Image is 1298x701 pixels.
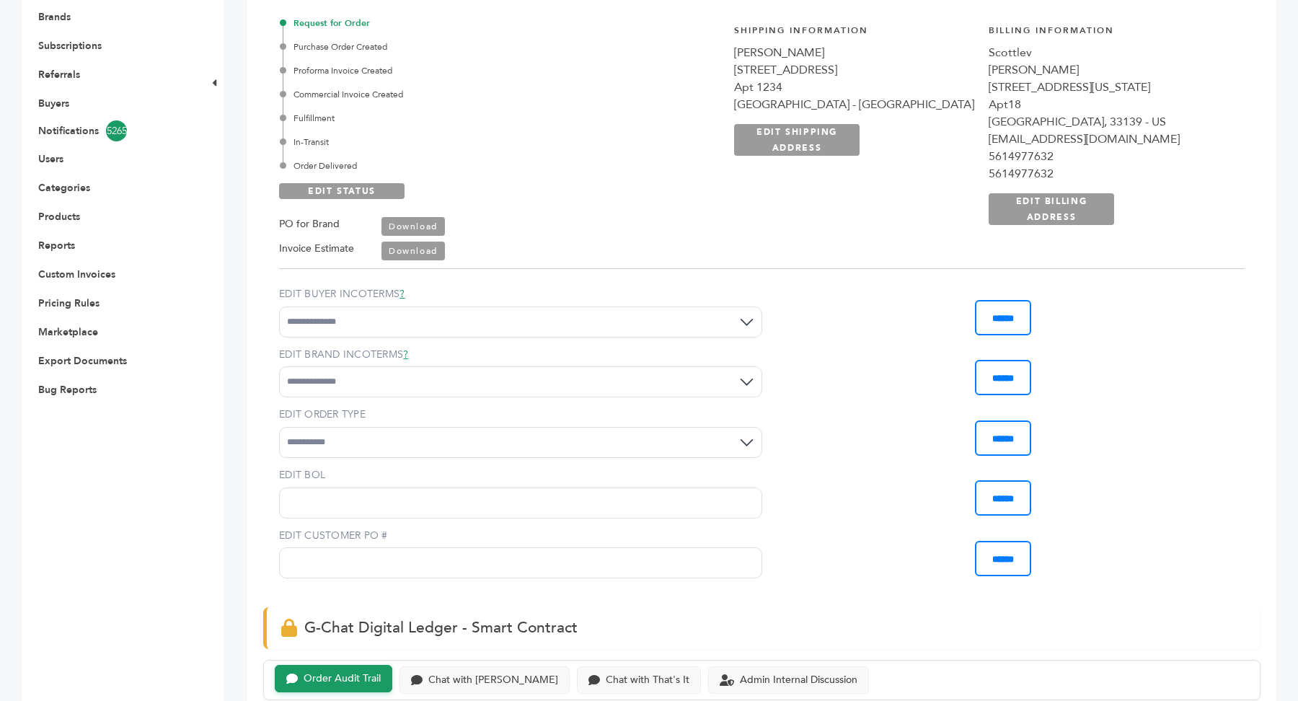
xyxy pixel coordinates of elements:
[283,17,617,30] div: Request for Order
[38,152,63,166] a: Users
[989,148,1229,165] div: 5614977632
[283,136,617,149] div: In-Transit
[279,529,762,543] label: EDIT CUSTOMER PO #
[283,88,617,101] div: Commercial Invoice Created
[989,193,1114,225] a: EDIT BILLING ADDRESS
[38,39,102,53] a: Subscriptions
[734,96,974,113] div: [GEOGRAPHIC_DATA] - [GEOGRAPHIC_DATA]
[279,348,762,362] label: EDIT BRAND INCOTERMS
[428,674,558,687] div: Chat with [PERSON_NAME]
[740,674,857,687] div: Admin Internal Discussion
[279,407,762,422] label: EDIT ORDER TYPE
[734,124,860,156] a: EDIT SHIPPING ADDRESS
[38,383,97,397] a: Bug Reports
[38,120,185,141] a: Notifications5265
[989,44,1229,61] div: Scottlev
[279,216,340,233] label: PO for Brand
[989,113,1229,131] div: [GEOGRAPHIC_DATA], 33139 - US
[989,79,1229,96] div: [STREET_ADDRESS][US_STATE]
[279,468,762,482] label: EDIT BOL
[38,210,80,224] a: Products
[734,61,974,79] div: [STREET_ADDRESS]
[989,165,1229,182] div: 5614977632
[989,25,1229,44] h4: Billing Information
[304,673,381,685] div: Order Audit Trail
[734,79,974,96] div: Apt 1234
[38,97,69,110] a: Buyers
[734,44,974,61] div: [PERSON_NAME]
[283,112,617,125] div: Fulfillment
[989,96,1229,113] div: Apt18
[106,120,127,141] span: 5265
[38,268,115,281] a: Custom Invoices
[283,40,617,53] div: Purchase Order Created
[283,159,617,172] div: Order Delivered
[38,325,98,339] a: Marketplace
[38,239,75,252] a: Reports
[989,131,1229,148] div: [EMAIL_ADDRESS][DOMAIN_NAME]
[989,61,1229,79] div: [PERSON_NAME]
[606,674,689,687] div: Chat with That's It
[38,181,90,195] a: Categories
[304,617,578,638] span: G-Chat Digital Ledger - Smart Contract
[279,240,354,257] label: Invoice Estimate
[399,287,405,301] a: ?
[381,217,445,236] a: Download
[38,296,100,310] a: Pricing Rules
[279,287,762,301] label: EDIT BUYER INCOTERMS
[38,68,80,81] a: Referrals
[279,183,405,199] a: EDIT STATUS
[38,10,71,24] a: Brands
[381,242,445,260] a: Download
[734,25,974,44] h4: Shipping Information
[38,354,127,368] a: Export Documents
[283,64,617,77] div: Proforma Invoice Created
[403,348,408,361] a: ?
